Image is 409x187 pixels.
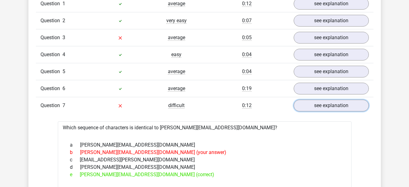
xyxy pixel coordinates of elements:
[62,18,65,23] span: 2
[65,149,344,156] div: [PERSON_NAME][EMAIL_ADDRESS][DOMAIN_NAME] (your answer)
[171,52,181,58] span: easy
[168,102,185,109] span: difficult
[242,102,252,109] span: 0:12
[40,68,62,75] span: Question
[168,1,185,7] span: average
[294,100,369,111] a: see explanation
[242,18,252,24] span: 0:07
[62,35,65,40] span: 3
[40,102,62,109] span: Question
[168,69,185,75] span: average
[242,35,252,41] span: 0:05
[70,164,80,171] span: d
[40,17,62,24] span: Question
[166,18,187,24] span: very easy
[70,171,80,178] span: e
[168,85,185,92] span: average
[62,69,65,74] span: 5
[62,52,65,57] span: 4
[65,164,344,171] div: [PERSON_NAME][EMAIL_ADDRESS][DOMAIN_NAME]
[40,34,62,41] span: Question
[294,15,369,27] a: see explanation
[168,35,185,41] span: average
[62,102,65,108] span: 7
[242,1,252,7] span: 0:12
[70,156,80,164] span: c
[40,85,62,92] span: Question
[62,1,65,6] span: 1
[294,49,369,60] a: see explanation
[70,149,80,156] span: b
[294,83,369,94] a: see explanation
[65,171,344,178] div: [PERSON_NAME][EMAIL_ADDRESS][DOMAIN_NAME] (correct)
[40,51,62,58] span: Question
[294,32,369,44] a: see explanation
[242,52,252,58] span: 0:04
[65,156,344,164] div: [EMAIL_ADDRESS][PERSON_NAME][DOMAIN_NAME]
[62,85,65,91] span: 6
[294,66,369,77] a: see explanation
[65,141,344,149] div: [PERSON_NAME][EMAIL_ADDRESS][DOMAIN_NAME]
[242,69,252,75] span: 0:04
[242,85,252,92] span: 0:19
[70,141,80,149] span: a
